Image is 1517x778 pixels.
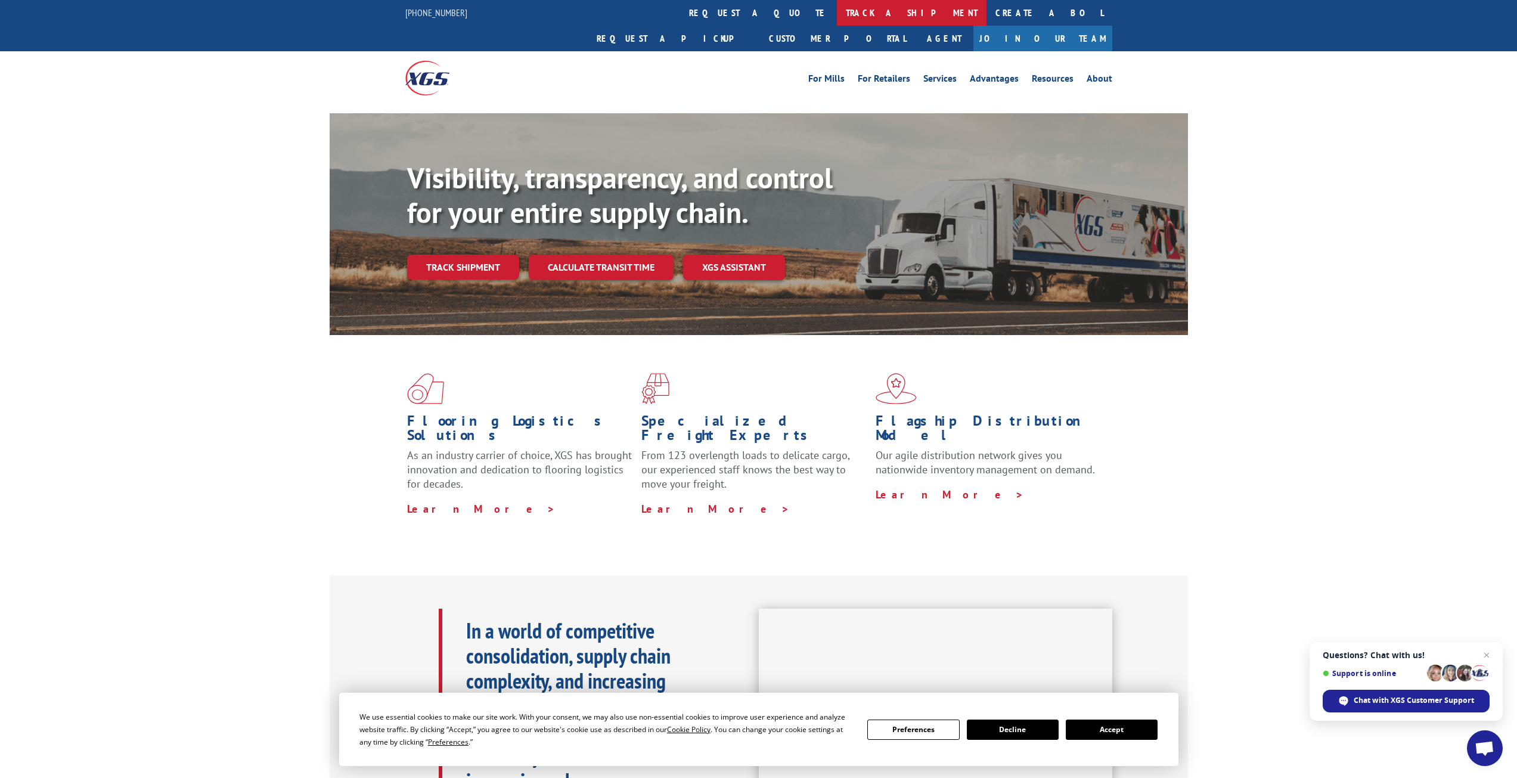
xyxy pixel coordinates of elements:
a: Customer Portal [760,26,915,51]
a: XGS ASSISTANT [683,255,785,280]
div: We use essential cookies to make our site work. With your consent, we may also use non-essential ... [359,711,853,748]
div: Open chat [1467,730,1503,766]
h1: Flooring Logistics Solutions [407,414,632,448]
a: Request a pickup [588,26,760,51]
a: Resources [1032,74,1074,87]
span: Cookie Policy [667,724,711,734]
a: Services [923,74,957,87]
button: Decline [967,720,1059,740]
p: From 123 overlength loads to delicate cargo, our experienced staff knows the best way to move you... [641,448,867,501]
span: Preferences [428,737,469,747]
div: Chat with XGS Customer Support [1323,690,1490,712]
a: Learn More > [641,502,790,516]
span: Our agile distribution network gives you nationwide inventory management on demand. [876,448,1095,476]
a: Advantages [970,74,1019,87]
a: Learn More > [407,502,556,516]
span: Chat with XGS Customer Support [1354,695,1474,706]
a: [PHONE_NUMBER] [405,7,467,18]
h1: Flagship Distribution Model [876,414,1101,448]
button: Accept [1066,720,1158,740]
img: xgs-icon-total-supply-chain-intelligence-red [407,373,444,404]
div: Cookie Consent Prompt [339,693,1178,766]
a: For Mills [808,74,845,87]
b: Visibility, transparency, and control for your entire supply chain. [407,159,833,231]
a: About [1087,74,1112,87]
a: Agent [915,26,973,51]
a: Join Our Team [973,26,1112,51]
a: Learn More > [876,488,1024,501]
h1: Specialized Freight Experts [641,414,867,448]
span: Close chat [1479,648,1494,662]
a: Track shipment [407,255,519,280]
a: Calculate transit time [529,255,674,280]
img: xgs-icon-focused-on-flooring-red [641,373,669,404]
span: As an industry carrier of choice, XGS has brought innovation and dedication to flooring logistics... [407,448,632,491]
span: Support is online [1323,669,1423,678]
a: For Retailers [858,74,910,87]
button: Preferences [867,720,959,740]
img: xgs-icon-flagship-distribution-model-red [876,373,917,404]
span: Questions? Chat with us! [1323,650,1490,660]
